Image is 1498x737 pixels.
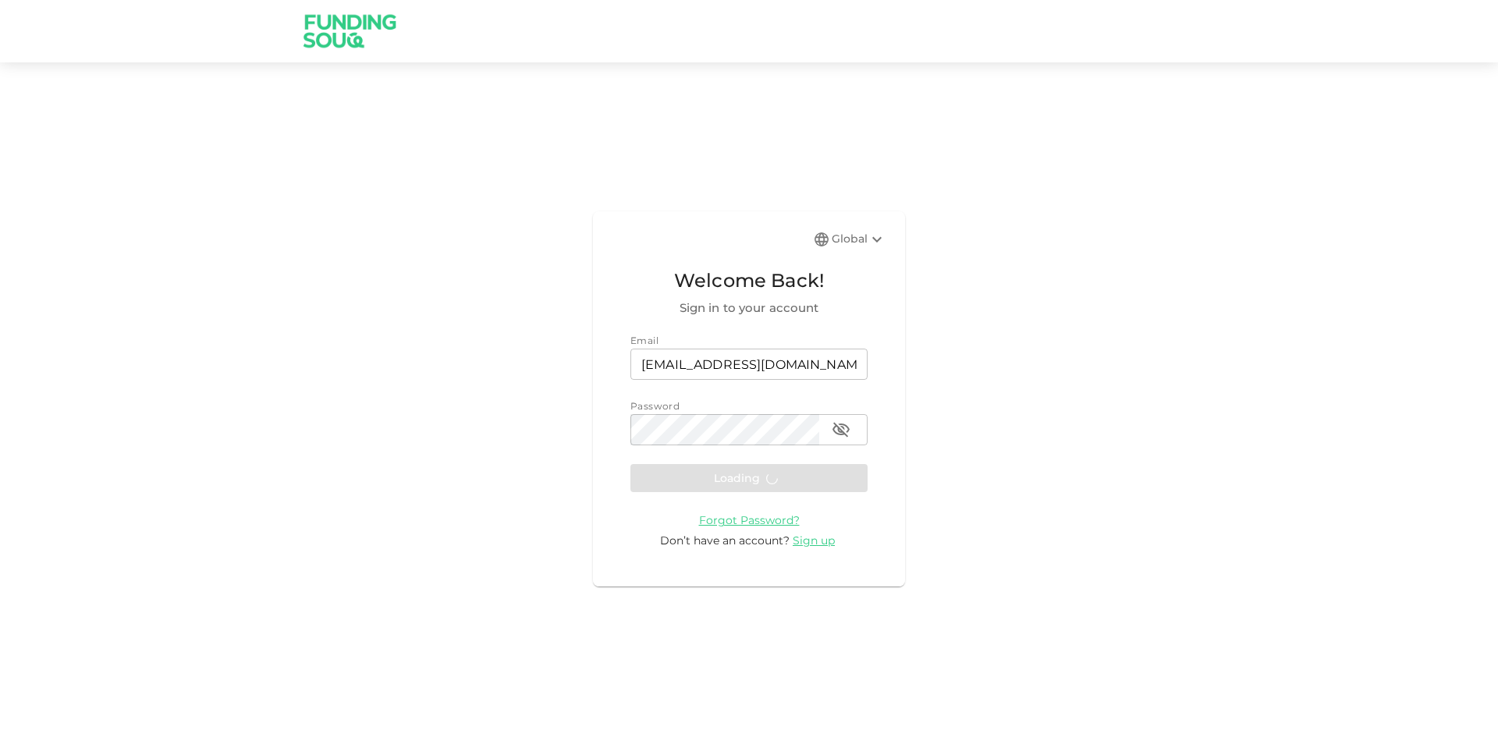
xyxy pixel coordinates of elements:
span: Don’t have an account? [660,533,790,547]
div: Global [832,230,886,249]
span: Password [630,400,680,412]
span: Sign in to your account [630,299,868,317]
span: Email [630,335,658,346]
span: Sign up [793,533,835,547]
span: Welcome Back! [630,266,868,296]
input: email [630,349,868,380]
a: Forgot Password? [699,512,800,527]
input: password [630,414,819,445]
